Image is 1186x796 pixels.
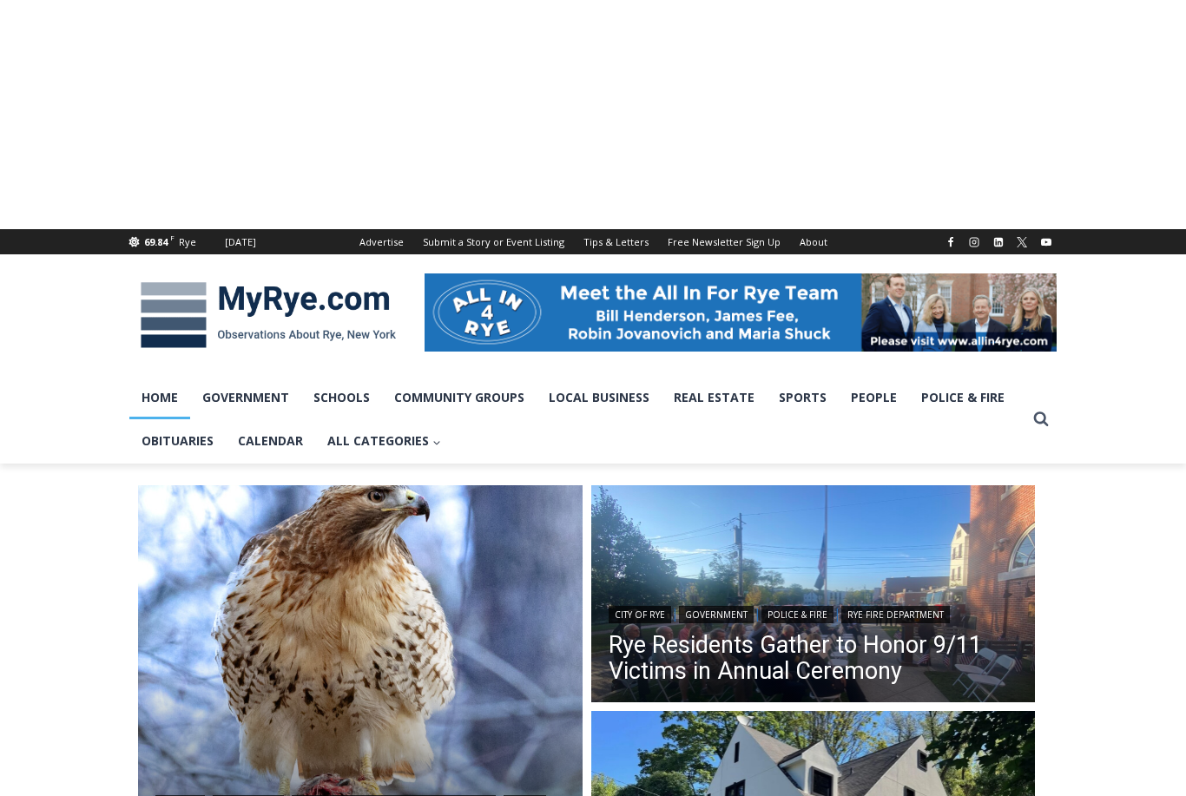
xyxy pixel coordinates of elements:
a: Rye Fire Department [841,606,950,623]
img: (PHOTO: The City of Rye's annual September 11th Commemoration Ceremony on Thursday, September 11,... [591,485,1036,707]
a: Instagram [964,232,985,253]
a: Linkedin [988,232,1009,253]
a: YouTube [1036,232,1057,253]
a: Free Newsletter Sign Up [658,229,790,254]
a: Schools [301,376,382,419]
a: Government [190,376,301,419]
a: Police & Fire [761,606,833,623]
a: All Categories [315,419,453,463]
nav: Primary Navigation [129,376,1025,464]
a: City of Rye [609,606,671,623]
button: View Search Form [1025,404,1057,435]
img: All in for Rye [425,273,1057,352]
span: All Categories [327,431,441,451]
a: About [790,229,837,254]
a: Community Groups [382,376,537,419]
a: Sports [767,376,839,419]
img: MyRye.com [129,270,407,360]
a: Local Business [537,376,662,419]
a: Tips & Letters [574,229,658,254]
a: Read More Rye Residents Gather to Honor 9/11 Victims in Annual Ceremony [591,485,1036,707]
a: Home [129,376,190,419]
a: Facebook [940,232,961,253]
a: Calendar [226,419,315,463]
a: Government [679,606,754,623]
span: 69.84 [144,235,168,248]
div: [DATE] [225,234,256,250]
a: Police & Fire [909,376,1017,419]
a: Rye Residents Gather to Honor 9/11 Victims in Annual Ceremony [609,632,1018,684]
a: Submit a Story or Event Listing [413,229,574,254]
div: | | | [609,602,1018,623]
a: People [839,376,909,419]
div: Rye [179,234,196,250]
a: X [1011,232,1032,253]
span: F [170,233,175,242]
a: Advertise [350,229,413,254]
a: Obituaries [129,419,226,463]
a: Real Estate [662,376,767,419]
nav: Secondary Navigation [350,229,837,254]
